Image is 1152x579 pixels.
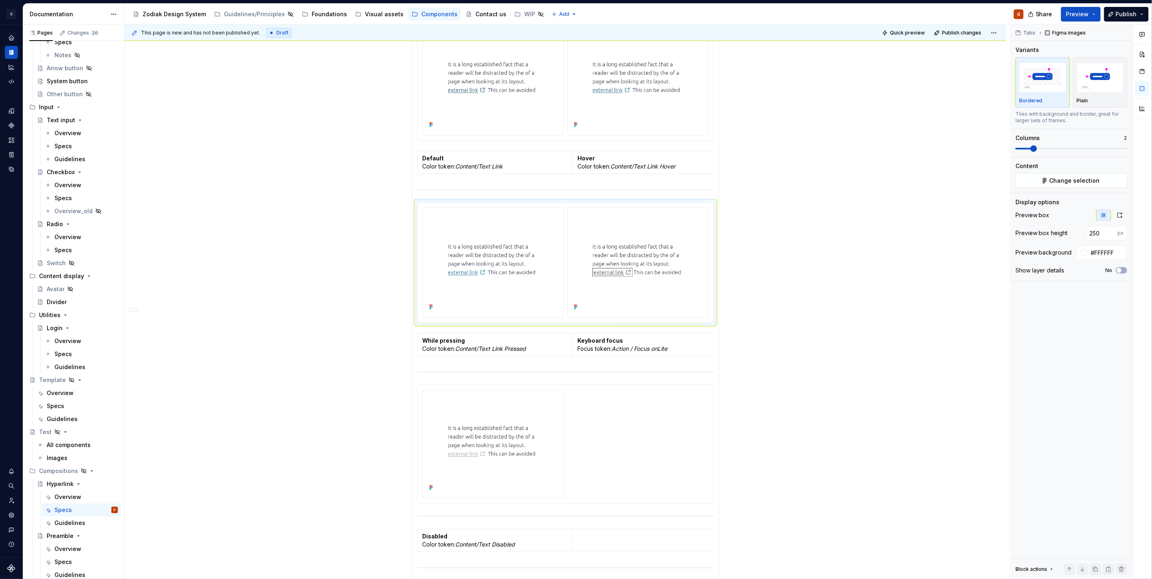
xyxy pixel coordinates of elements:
[5,31,18,44] div: Home
[1106,267,1113,274] label: No
[34,322,121,335] a: Login
[1015,198,1060,206] div: Display options
[1015,229,1068,237] div: Preview box height
[559,11,569,17] span: Add
[5,134,18,147] a: Assets
[276,30,289,36] span: Draft
[423,337,568,353] p: Color token:
[352,8,407,21] a: Visual assets
[1077,63,1124,92] img: placeholder
[1087,226,1118,240] input: 96
[1116,10,1137,18] span: Publish
[1017,11,1020,17] div: G
[5,509,18,522] a: Settings
[2,5,21,23] button: C
[7,564,15,573] a: Supernova Logo
[47,90,83,98] div: Other button
[1124,135,1127,141] p: 2
[1015,46,1039,54] div: Variants
[54,363,85,371] div: Guidelines
[34,257,121,270] a: Switch
[41,361,121,374] a: Guidelines
[942,30,981,36] span: Publish changes
[34,114,121,127] a: Text input
[1015,57,1070,108] button: placeholderBordered
[423,337,465,344] strong: While pressing
[39,467,78,475] div: Compositions
[26,270,121,283] div: Content display
[34,439,121,452] a: All components
[5,163,18,176] a: Data sources
[475,10,506,18] div: Contact us
[1104,7,1149,22] button: Publish
[54,194,72,202] div: Specs
[1015,162,1038,170] div: Content
[26,374,121,387] a: Template
[34,452,121,464] a: Images
[1013,27,1039,39] button: Tabs
[41,542,121,555] a: Overview
[1061,7,1101,22] button: Preview
[41,503,121,516] a: SpecsG
[1019,97,1043,104] p: Bordered
[34,88,121,101] a: Other button
[932,27,985,39] button: Publish changes
[41,231,121,244] a: Overview
[211,8,297,21] a: Guidelines/Principles
[47,389,74,397] div: Overview
[30,10,106,18] div: Documentation
[224,10,285,18] div: Guidelines/Principles
[1015,134,1040,142] div: Columns
[34,296,121,309] a: Divider
[34,400,121,413] a: Specs
[34,166,121,179] a: Checkbox
[47,64,83,72] div: Arrow button
[39,311,61,319] div: Utilities
[41,49,121,62] a: Notes
[54,337,81,345] div: Overview
[312,10,347,18] div: Foundations
[577,337,837,353] p: Focus token:
[5,60,18,73] div: Analytics
[130,8,209,21] a: Zodiak Design System
[29,30,53,36] div: Pages
[5,465,18,478] button: Notifications
[41,244,121,257] a: Specs
[34,387,121,400] a: Overview
[41,179,121,192] a: Overview
[54,155,85,163] div: Guidelines
[47,116,75,124] div: Text input
[34,62,121,75] a: Arrow button
[5,104,18,117] a: Design tokens
[47,77,88,85] div: System button
[54,51,72,59] div: Notes
[421,10,458,18] div: Components
[143,10,206,18] div: Zodiak Design System
[408,8,461,21] a: Components
[54,181,81,189] div: Overview
[41,192,121,205] a: Specs
[47,532,74,540] div: Preamble
[1015,111,1127,124] div: Tiles with background and border, great for larger sets of frames.
[39,376,66,384] div: Template
[423,154,568,171] p: Color token:
[1015,211,1050,219] div: Preview box
[47,298,67,306] div: Divider
[26,464,121,477] div: Compositions
[1015,266,1065,274] div: Show layer details
[54,246,72,254] div: Specs
[1073,57,1128,108] button: placeholderPlain
[41,153,121,166] a: Guidelines
[41,516,121,529] a: Guidelines
[5,523,18,536] div: Contact support
[299,8,350,21] a: Foundations
[456,541,515,548] em: Content/Text Disabled
[577,154,837,171] p: Color token:
[5,46,18,59] a: Documentation
[1015,564,1055,575] div: Block actions
[26,101,121,114] div: Input
[5,148,18,161] div: Storybook stories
